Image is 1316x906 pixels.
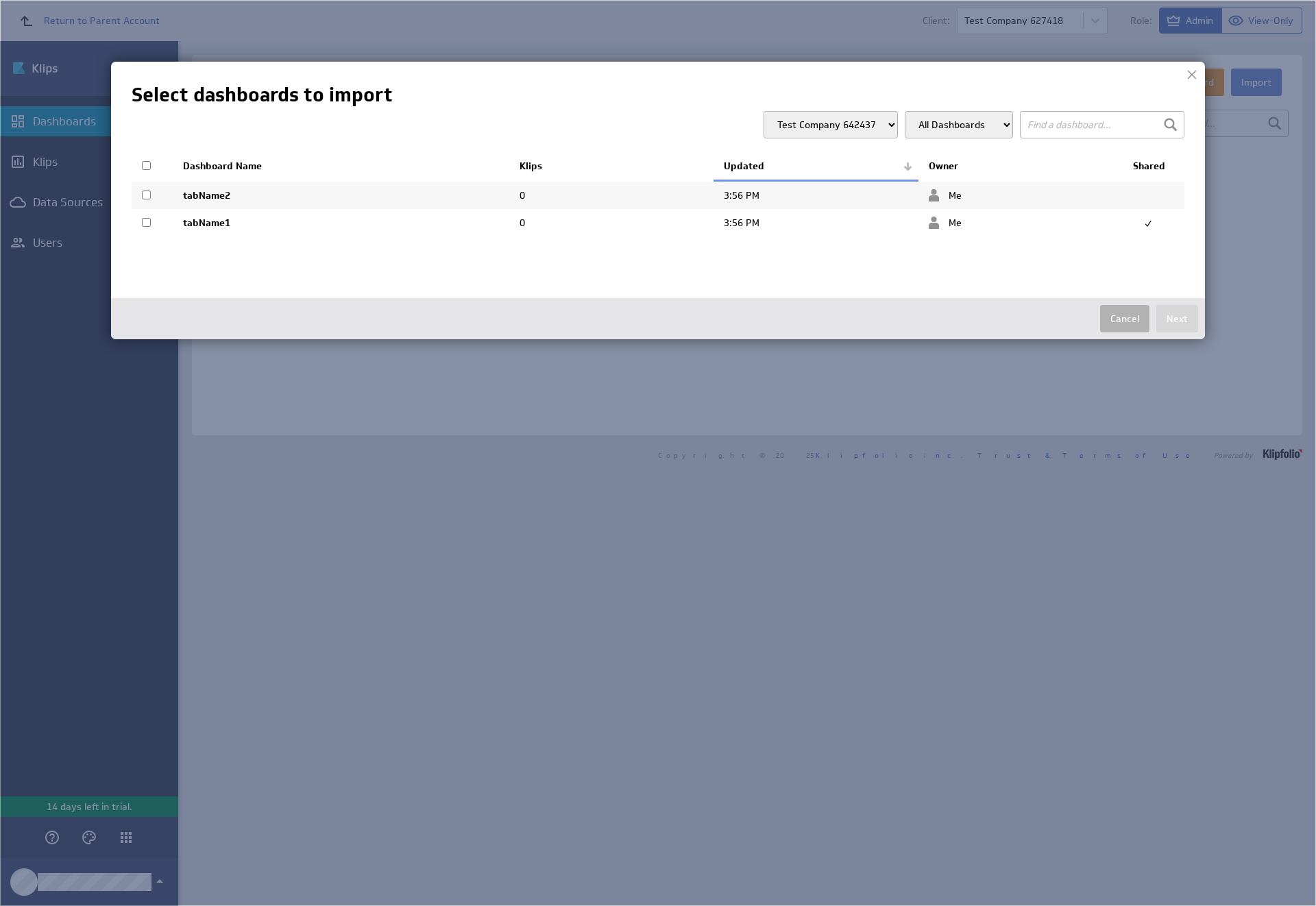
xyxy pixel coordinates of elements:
td: tabName2 [173,181,509,210]
td: 0 [509,209,714,236]
input: Find a dashboard... [1020,111,1184,138]
td: 0 [509,181,714,210]
span: Aug 19, 2025 3:56 PM [724,189,759,201]
th: Dashboard Name [173,152,509,181]
span: Aug 19, 2025 3:56 PM [724,217,759,229]
h1: Select dashboards to import [132,82,1184,108]
td: tabName1 [173,209,509,236]
button: Next [1156,305,1198,332]
th: Updated [714,152,918,181]
th: Klips [509,152,714,181]
th: Owner [918,152,1123,181]
span: Me [929,189,962,201]
span: Me [929,217,962,229]
button: Cancel [1100,305,1149,332]
th: Shared [1123,152,1184,181]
